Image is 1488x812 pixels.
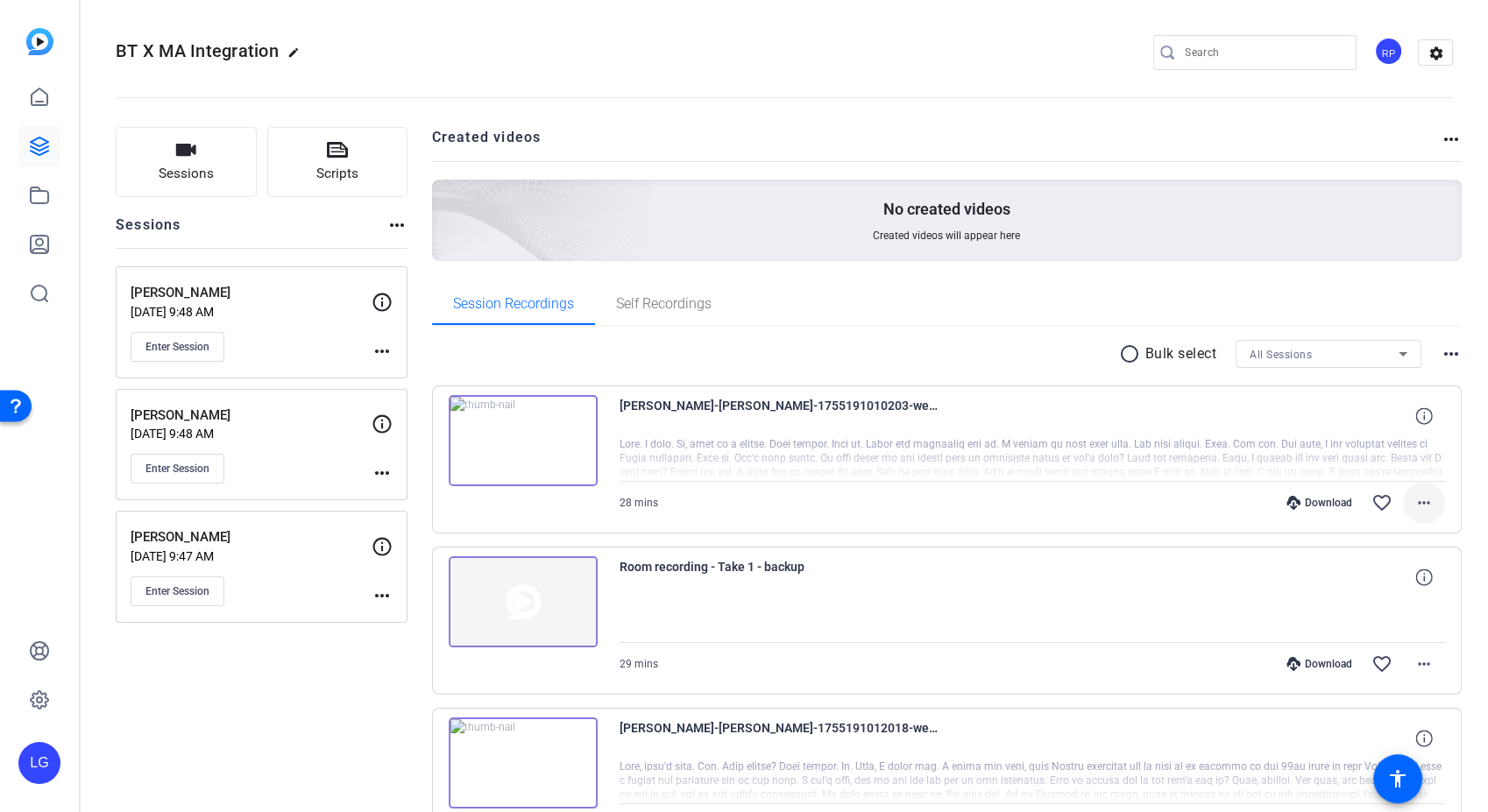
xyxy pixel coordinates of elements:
[131,454,224,484] button: Enter Session
[449,395,598,486] img: thumb-nail
[1419,40,1454,67] mat-icon: settings
[1371,653,1392,674] mat-icon: favorite_border
[116,127,257,197] button: Sessions
[236,6,654,386] img: Creted videos background
[873,229,1020,243] span: Created videos will appear here
[316,164,358,184] span: Scripts
[372,585,393,606] mat-icon: more_horiz
[1371,492,1392,513] mat-icon: favorite_border
[1387,768,1408,789] mat-icon: accessibility
[26,28,53,55] img: blue-gradient.svg
[131,549,372,563] p: [DATE] 9:47 AM
[131,305,372,319] p: [DATE] 9:48 AM
[131,332,224,362] button: Enter Session
[1145,343,1217,364] p: Bulk select
[116,215,181,248] h2: Sessions
[1278,657,1361,671] div: Download
[372,462,393,484] mat-icon: more_horiz
[453,297,574,311] span: Session Recordings
[1441,343,1462,364] mat-icon: more_horiz
[287,46,308,67] mat-icon: edit
[449,556,598,647] img: thumb-nail
[18,742,60,784] div: LG
[116,40,279,61] span: BT X MA Integration
[620,556,944,598] span: Room recording - Take 1 - backup
[620,395,944,437] span: [PERSON_NAME]-[PERSON_NAME]-1755191010203-webcam
[616,297,712,311] span: Self Recordings
[620,497,658,509] span: 28 mins
[131,406,372,426] p: [PERSON_NAME]
[1374,37,1405,67] ngx-avatar: Rachel Petrie
[1414,492,1435,513] mat-icon: more_horiz
[159,164,214,184] span: Sessions
[131,283,372,303] p: [PERSON_NAME]
[145,584,209,598] span: Enter Session
[1414,653,1435,674] mat-icon: more_horiz
[432,127,1442,161] h2: Created videos
[1441,129,1462,150] mat-icon: more_horiz
[1278,496,1361,510] div: Download
[1185,42,1343,63] input: Search
[1374,37,1403,66] div: RP
[1250,349,1312,361] span: All Sessions
[131,427,372,441] p: [DATE] 9:48 AM
[620,658,658,670] span: 29 mins
[372,341,393,362] mat-icon: more_horiz
[145,462,209,476] span: Enter Session
[145,340,209,354] span: Enter Session
[131,576,224,606] button: Enter Session
[386,215,407,236] mat-icon: more_horiz
[883,199,1010,220] p: No created videos
[449,717,598,808] img: thumb-nail
[131,527,372,547] p: [PERSON_NAME]
[1119,343,1145,364] mat-icon: radio_button_unchecked
[267,127,408,197] button: Scripts
[620,717,944,759] span: [PERSON_NAME]-[PERSON_NAME]-1755191012018-webcam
